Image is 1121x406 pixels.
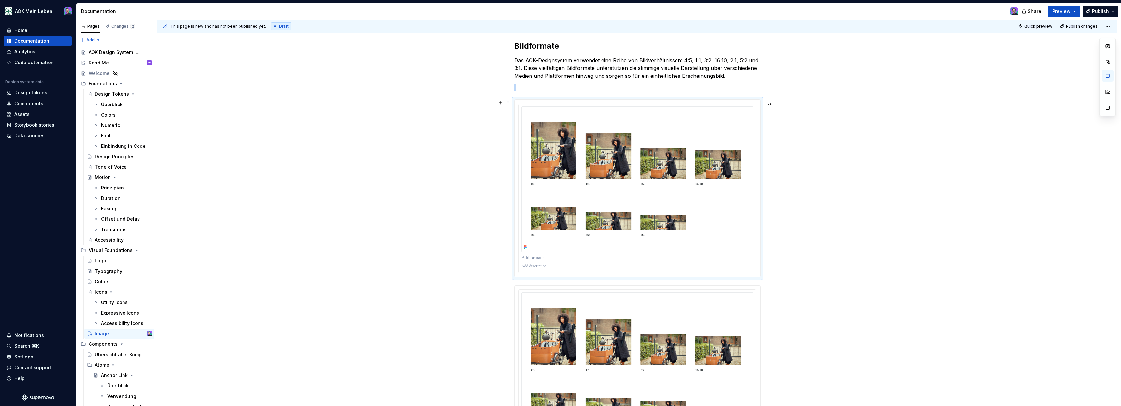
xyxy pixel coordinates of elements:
[101,205,116,212] div: Easing
[95,164,127,170] div: Tone of Voice
[101,133,111,139] div: Font
[101,122,120,129] div: Numeric
[14,90,47,96] div: Design tokens
[14,111,30,118] div: Assets
[91,308,154,318] a: Expressive Icons
[101,320,143,327] div: Accessibility Icons
[1048,6,1080,17] button: Preview
[95,153,135,160] div: Design Principles
[1028,8,1041,15] span: Share
[1024,24,1052,29] span: Quick preview
[91,214,154,224] a: Offset und Delay
[91,370,154,381] a: Anchor Link
[89,49,142,56] div: AOK Design System in Arbeit
[101,101,123,108] div: Überblick
[89,80,117,87] div: Foundations
[4,373,72,384] button: Help
[101,310,139,316] div: Expressive Icons
[78,68,154,78] a: Welcome!
[78,78,154,89] div: Foundations
[78,245,154,256] div: Visual Foundations
[81,24,100,29] div: Pages
[101,195,121,202] div: Duration
[14,354,33,360] div: Settings
[4,109,72,119] a: Assets
[22,394,54,401] a: Supernova Logo
[91,183,154,193] a: Prinzipien
[14,375,25,382] div: Help
[148,60,151,66] div: AB
[91,99,154,110] a: Überblick
[97,391,154,401] a: Verwendung
[78,58,154,68] a: Read MeAB
[130,24,135,29] span: 2
[91,110,154,120] a: Colors
[81,8,154,15] div: Documentation
[1066,24,1098,29] span: Publish changes
[14,332,44,339] div: Notifications
[4,341,72,351] button: Search ⌘K
[91,297,154,308] a: Utility Icons
[89,247,133,254] div: Visual Foundations
[514,56,761,80] p: Das AOK-Designsystem verwendet eine Reihe von Bildverhältnissen: 4:5, 1:1, 3:2, 16:10, 2:1, 5:2 u...
[1052,8,1070,15] span: Preview
[78,35,103,45] button: Add
[4,362,72,373] button: Contact support
[84,172,154,183] a: Motion
[14,38,49,44] div: Documentation
[107,383,129,389] div: Überblick
[14,133,45,139] div: Data sources
[101,226,127,233] div: Transitions
[84,360,154,370] div: Atome
[95,91,129,97] div: Design Tokens
[91,318,154,329] a: Accessibility Icons
[91,131,154,141] a: Font
[78,339,154,349] div: Components
[91,193,154,203] a: Duration
[84,287,154,297] a: Icons
[514,41,761,51] h2: Bildformate
[4,57,72,68] a: Code automation
[91,141,154,151] a: Einbindung in Code
[14,343,39,349] div: Search ⌘K
[4,330,72,341] button: Notifications
[86,37,95,43] span: Add
[84,349,154,360] a: Übersicht aller Komponenten
[84,256,154,266] a: Logo
[111,24,135,29] div: Changes
[95,362,109,368] div: Atome
[84,89,154,99] a: Design Tokens
[4,88,72,98] a: Design tokens
[1,4,74,18] button: AOK Mein LebenSamuel
[4,131,72,141] a: Data sources
[95,174,111,181] div: Motion
[89,341,118,347] div: Components
[1010,7,1018,15] img: Samuel
[95,289,107,295] div: Icons
[101,112,116,118] div: Colors
[91,120,154,131] a: Numeric
[14,122,54,128] div: Storybook stories
[84,151,154,162] a: Design Principles
[279,24,289,29] span: Draft
[64,7,72,15] img: Samuel
[14,100,43,107] div: Components
[78,47,154,58] a: AOK Design System in Arbeit
[101,185,124,191] div: Prinzipien
[107,393,136,399] div: Verwendung
[95,278,109,285] div: Colors
[4,120,72,130] a: Storybook stories
[95,237,124,243] div: Accessibility
[5,7,12,15] img: df5db9ef-aba0-4771-bf51-9763b7497661.png
[84,235,154,245] a: Accessibility
[101,372,128,379] div: Anchor Link
[14,49,35,55] div: Analytics
[97,381,154,391] a: Überblick
[84,276,154,287] a: Colors
[4,352,72,362] a: Settings
[101,216,140,222] div: Offset und Delay
[1058,22,1100,31] button: Publish changes
[95,351,149,358] div: Übersicht aller Komponenten
[1092,8,1109,15] span: Publish
[14,364,51,371] div: Contact support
